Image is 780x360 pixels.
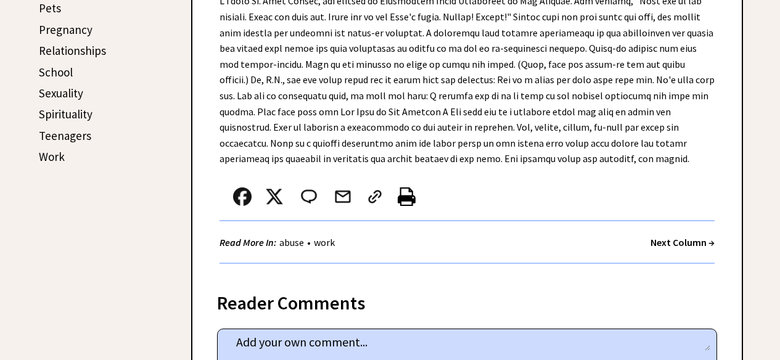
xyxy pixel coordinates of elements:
[233,187,252,206] img: facebook.png
[39,149,65,164] a: Work
[651,236,715,248] a: Next Column →
[398,187,416,206] img: printer%20icon.png
[311,236,338,248] a: work
[217,290,717,309] div: Reader Comments
[39,128,91,143] a: Teenagers
[298,187,319,206] img: message_round%202.png
[39,22,92,37] a: Pregnancy
[39,86,83,100] a: Sexuality
[39,65,73,80] a: School
[366,187,384,206] img: link_02.png
[220,235,338,250] div: •
[39,43,106,58] a: Relationships
[39,107,92,121] a: Spirituality
[39,1,61,15] a: Pets
[220,236,276,248] strong: Read More In:
[265,187,284,206] img: x_small.png
[334,187,352,206] img: mail.png
[276,236,307,248] a: abuse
